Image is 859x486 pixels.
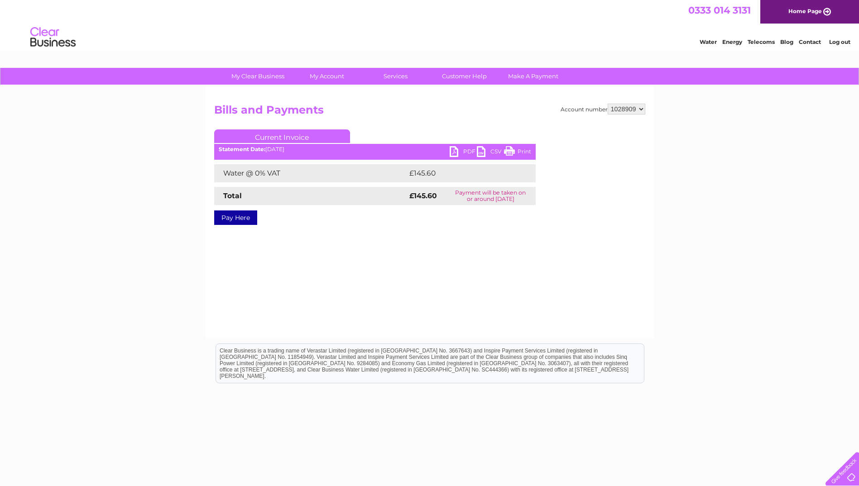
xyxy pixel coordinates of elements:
[214,129,350,143] a: Current Invoice
[214,104,645,121] h2: Bills and Payments
[450,146,477,159] a: PDF
[829,38,850,45] a: Log out
[30,24,76,51] img: logo.png
[289,68,364,85] a: My Account
[688,5,751,16] a: 0333 014 3131
[799,38,821,45] a: Contact
[496,68,571,85] a: Make A Payment
[427,68,502,85] a: Customer Help
[409,191,437,200] strong: £145.60
[358,68,433,85] a: Services
[477,146,504,159] a: CSV
[221,68,295,85] a: My Clear Business
[407,164,519,182] td: £145.60
[446,187,536,205] td: Payment will be taken on or around [DATE]
[700,38,717,45] a: Water
[219,146,265,152] b: Statement Date:
[504,146,531,159] a: Print
[223,191,242,200] strong: Total
[722,38,742,45] a: Energy
[216,5,644,44] div: Clear Business is a trading name of Verastar Limited (registered in [GEOGRAPHIC_DATA] No. 3667643...
[780,38,793,45] a: Blog
[561,104,645,114] div: Account number
[214,164,407,182] td: Water @ 0% VAT
[748,38,775,45] a: Telecoms
[214,146,536,152] div: [DATE]
[214,210,257,225] a: Pay Here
